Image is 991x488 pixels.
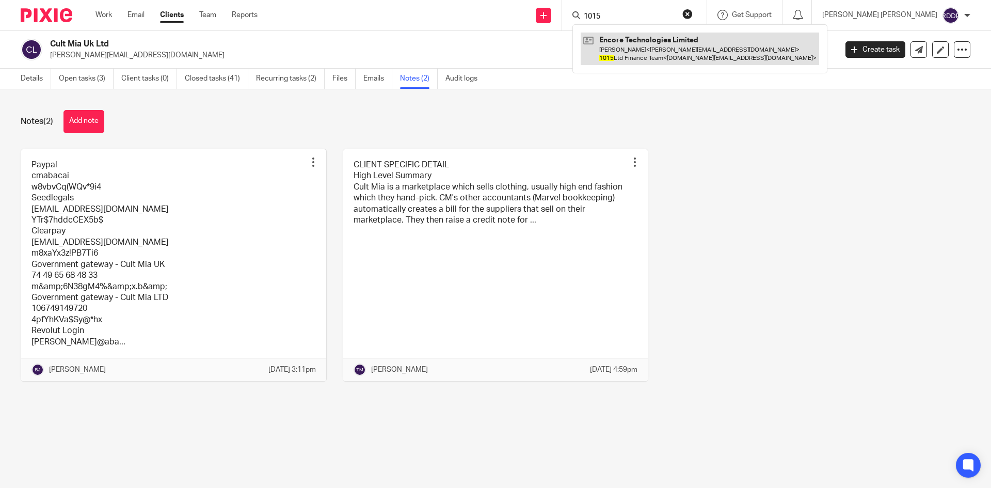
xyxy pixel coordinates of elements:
p: [PERSON_NAME] [371,365,428,375]
p: [PERSON_NAME][EMAIL_ADDRESS][DOMAIN_NAME] [50,50,830,60]
h1: Notes [21,116,53,127]
a: Email [127,10,145,20]
p: [DATE] 3:11pm [268,365,316,375]
a: Team [199,10,216,20]
p: [DATE] 4:59pm [590,365,637,375]
a: Clients [160,10,184,20]
p: [PERSON_NAME] [49,365,106,375]
span: Get Support [732,11,772,19]
img: svg%3E [354,364,366,376]
h2: Cult Mia Uk Ltd [50,39,674,50]
a: Create task [845,41,905,58]
a: Open tasks (3) [59,69,114,89]
a: Recurring tasks (2) [256,69,325,89]
input: Search [583,12,676,22]
a: Client tasks (0) [121,69,177,89]
span: (2) [43,117,53,125]
a: Reports [232,10,258,20]
a: Files [332,69,356,89]
img: svg%3E [942,7,959,24]
a: Closed tasks (41) [185,69,248,89]
a: Work [95,10,112,20]
a: Details [21,69,51,89]
p: [PERSON_NAME] [PERSON_NAME] [822,10,937,20]
img: svg%3E [21,39,42,60]
img: Pixie [21,8,72,22]
button: Add note [63,110,104,133]
a: Audit logs [445,69,485,89]
img: svg%3E [31,364,44,376]
a: Emails [363,69,392,89]
a: Notes (2) [400,69,438,89]
button: Clear [682,9,693,19]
